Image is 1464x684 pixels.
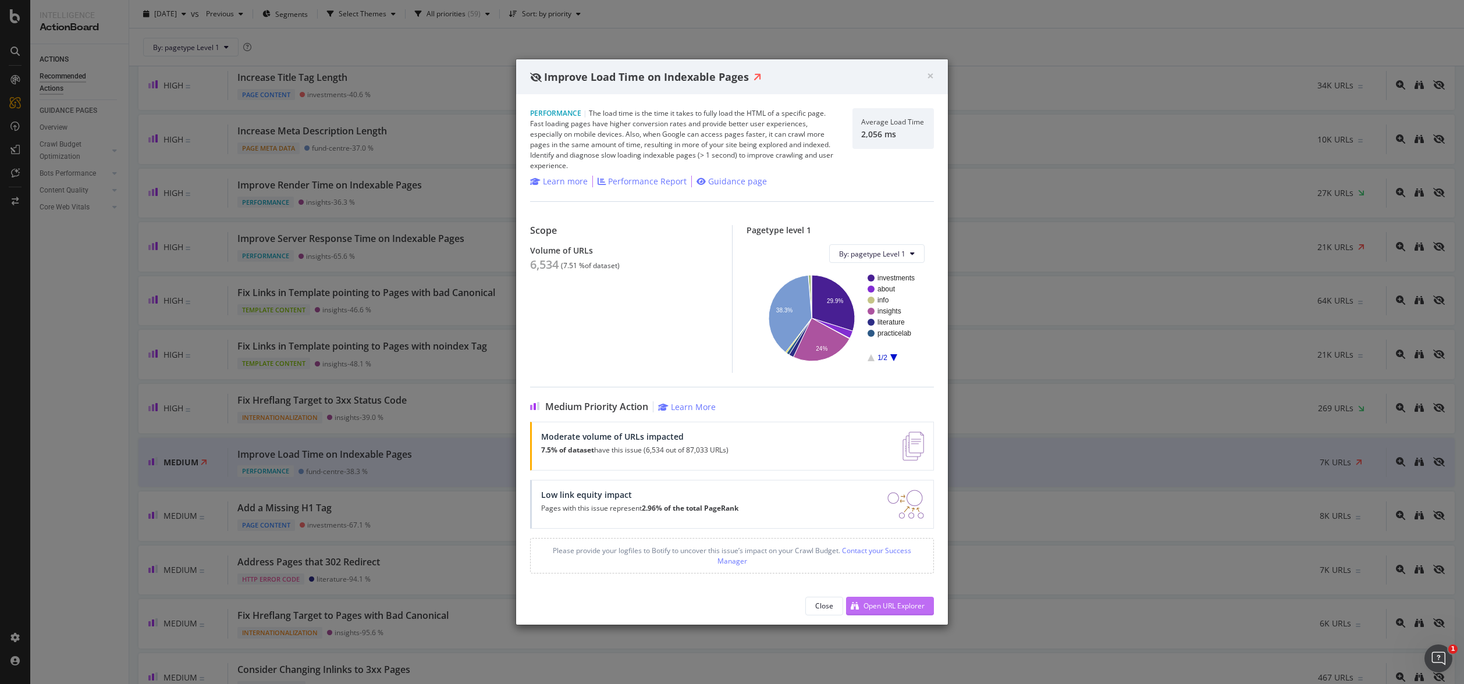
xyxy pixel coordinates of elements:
[864,601,925,611] div: Open URL Explorer
[530,538,934,573] div: Please provide your logfiles to Botify to uncover this issue’s impact on your Crawl Budget.
[861,118,924,126] div: Average Load Time
[530,258,559,272] div: 6,534
[541,445,594,455] strong: 7.5% of dataset
[545,401,648,412] span: Medium Priority Action
[877,319,905,327] text: literature
[530,225,718,236] div: Scope
[583,108,587,118] span: |
[816,346,827,352] text: 24%
[530,245,718,255] div: Volume of URLs
[697,176,767,187] a: Guidance page
[541,504,738,512] p: Pages with this issue represent
[530,73,542,82] div: eye-slash
[846,597,934,615] button: Open URL Explorer
[776,307,792,313] text: 38.3%
[877,330,911,338] text: practicelab
[1448,644,1458,654] span: 1
[541,432,729,441] div: Moderate volume of URLs impacted
[877,354,887,362] text: 1/2
[861,129,924,139] div: 2,056 ms
[717,546,912,565] a: Contact your Success Manager
[671,401,716,412] div: Learn More
[561,262,620,270] div: ( 7.51 % of dataset )
[887,490,924,519] img: DDxVyA23.png
[658,401,716,412] a: Learn More
[877,286,896,294] text: about
[877,297,889,305] text: info
[902,432,924,461] img: e5DMFwAAAABJRU5ErkJggg==
[541,490,738,500] div: Low link equity impact
[877,308,901,316] text: insights
[608,176,687,187] div: Performance Report
[927,67,934,84] span: ×
[747,225,934,235] div: Pagetype level 1
[708,176,767,187] div: Guidance page
[839,249,905,259] span: By: pagetype Level 1
[756,272,925,364] svg: A chart.
[877,275,915,283] text: investments
[805,597,843,615] button: Close
[541,446,729,454] p: have this issue (6,534 out of 87,033 URLs)
[598,176,687,187] a: Performance Report
[543,176,588,187] div: Learn more
[827,298,843,305] text: 29.9%
[530,108,838,171] div: The load time is the time it takes to fully load the HTML of a specific page. Fast loading pages ...
[544,70,749,84] span: Improve Load Time on Indexable Pages
[530,108,581,118] span: Performance
[530,176,588,187] a: Learn more
[1424,644,1452,672] iframe: Intercom live chat
[815,601,833,611] div: Close
[642,503,738,513] strong: 2.96% of the total PageRank
[829,244,925,263] button: By: pagetype Level 1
